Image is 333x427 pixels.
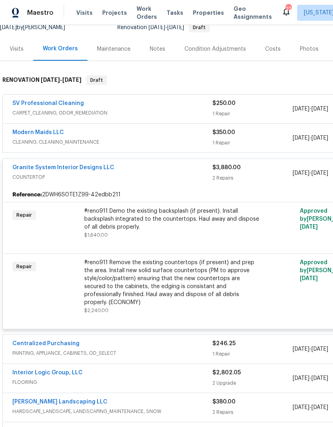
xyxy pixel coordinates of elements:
[84,233,108,237] span: $1,640.00
[41,77,81,83] span: -
[293,105,328,113] span: -
[293,170,309,176] span: [DATE]
[27,9,54,17] span: Maestro
[212,379,292,387] div: 2 Upgrade
[212,165,241,170] span: $3,880.00
[293,403,328,411] span: -
[212,350,292,358] div: 1 Repair
[311,170,328,176] span: [DATE]
[293,345,328,353] span: -
[193,9,224,17] span: Properties
[311,405,328,410] span: [DATE]
[12,138,212,146] span: CLEANING, CLEANING_MAINTENANCE
[311,135,328,141] span: [DATE]
[12,370,83,376] a: Interior Logic Group, LLC
[293,376,309,381] span: [DATE]
[300,224,318,230] span: [DATE]
[149,25,165,30] span: [DATE]
[137,5,157,21] span: Work Orders
[84,308,109,313] span: $2,240.00
[285,5,291,13] div: 27
[293,169,328,177] span: -
[13,263,35,271] span: Repair
[97,45,131,53] div: Maintenance
[12,407,212,415] span: HARDSCAPE_LANDSCAPE, LANDSCAPING_MAINTENANCE, SNOW
[212,399,236,405] span: $380.00
[10,45,24,53] div: Visits
[212,174,292,182] div: 2 Repairs
[12,191,42,199] b: Reference:
[212,341,236,346] span: $246.25
[212,130,235,135] span: $350.00
[265,45,281,53] div: Costs
[300,276,318,281] span: [DATE]
[87,76,106,84] span: Draft
[293,134,328,142] span: -
[12,109,212,117] span: CARPET_CLEANING, ODOR_REMEDIATION
[293,405,309,410] span: [DATE]
[212,408,292,416] div: 2 Repairs
[12,130,64,135] a: Modern Maids LLC
[293,374,328,382] span: -
[12,341,79,346] a: Centralized Purchasing
[212,110,292,118] div: 1 Repair
[212,139,292,147] div: 1 Repair
[12,378,212,386] span: FLOORING
[212,370,241,376] span: $2,802.05
[12,173,212,181] span: COUNTERTOP
[166,10,183,16] span: Tasks
[76,9,93,17] span: Visits
[293,106,309,112] span: [DATE]
[311,346,328,352] span: [DATE]
[62,77,81,83] span: [DATE]
[117,25,210,30] span: Renovation
[212,101,236,106] span: $250.00
[84,259,259,306] div: #reno911 Remove the existing countertops (if present) and prep the area. Install new solid surfac...
[311,106,328,112] span: [DATE]
[293,346,309,352] span: [DATE]
[167,25,184,30] span: [DATE]
[41,77,60,83] span: [DATE]
[190,25,209,30] span: Draft
[12,101,84,106] a: SV Professional Cleaning
[12,165,114,170] a: Granite System Interior Designs LLC
[43,45,78,53] div: Work Orders
[149,25,184,30] span: -
[293,135,309,141] span: [DATE]
[311,376,328,381] span: [DATE]
[184,45,246,53] div: Condition Adjustments
[13,211,35,219] span: Repair
[234,5,272,21] span: Geo Assignments
[12,399,107,405] a: [PERSON_NAME] Landscaping LLC
[84,207,259,231] div: #reno911 Demo the existing backsplash (if present). Install backsplash integrated to the countert...
[2,75,81,85] h6: RENOVATION
[150,45,165,53] div: Notes
[300,45,319,53] div: Photos
[12,349,212,357] span: PAINTING, APPLIANCE, CABINETS, OD_SELECT
[102,9,127,17] span: Projects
